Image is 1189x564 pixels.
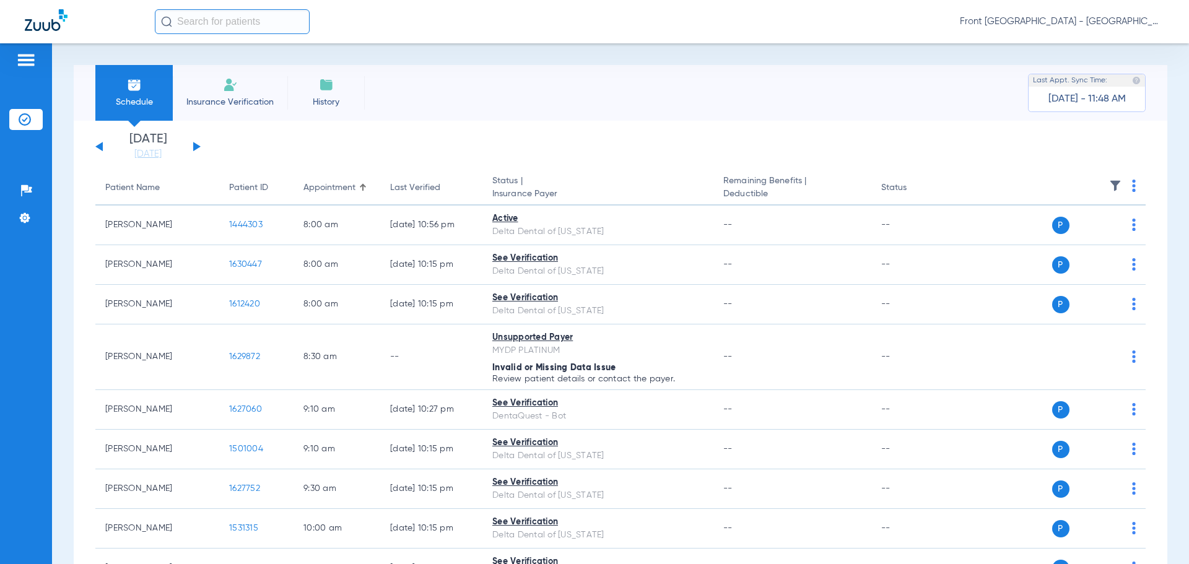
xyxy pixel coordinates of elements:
td: [DATE] 10:15 PM [380,285,482,324]
td: -- [871,509,955,549]
td: [PERSON_NAME] [95,469,219,509]
img: group-dot-blue.svg [1132,443,1136,455]
div: Patient Name [105,181,160,194]
img: group-dot-blue.svg [1132,180,1136,192]
td: 8:30 AM [294,324,380,390]
img: group-dot-blue.svg [1132,482,1136,495]
span: P [1052,520,1069,537]
td: [PERSON_NAME] [95,245,219,285]
div: Last Verified [390,181,440,194]
span: -- [723,352,733,361]
span: 1627060 [229,405,262,414]
td: -- [380,324,482,390]
th: Status | [482,171,713,206]
img: group-dot-blue.svg [1132,298,1136,310]
td: [PERSON_NAME] [95,206,219,245]
div: See Verification [492,397,703,410]
td: 9:30 AM [294,469,380,509]
span: P [1052,480,1069,498]
span: -- [723,484,733,493]
img: History [319,77,334,92]
div: See Verification [492,516,703,529]
td: -- [871,324,955,390]
td: 8:00 AM [294,245,380,285]
span: 1627752 [229,484,260,493]
span: 1444303 [229,220,263,229]
td: -- [871,430,955,469]
a: [DATE] [111,148,185,160]
p: Review patient details or contact the payer. [492,375,703,383]
span: Schedule [105,96,163,108]
span: -- [723,524,733,532]
img: filter.svg [1109,180,1121,192]
td: 8:00 AM [294,206,380,245]
input: Search for patients [155,9,310,34]
span: P [1052,217,1069,234]
span: Insurance Payer [492,188,703,201]
div: Appointment [303,181,370,194]
div: DentaQuest - Bot [492,410,703,423]
div: See Verification [492,436,703,449]
span: P [1052,256,1069,274]
td: [PERSON_NAME] [95,324,219,390]
td: 9:10 AM [294,430,380,469]
img: Search Icon [161,16,172,27]
span: P [1052,441,1069,458]
td: [PERSON_NAME] [95,285,219,324]
span: -- [723,220,733,229]
div: Patient ID [229,181,284,194]
div: Unsupported Payer [492,331,703,344]
td: -- [871,469,955,509]
img: group-dot-blue.svg [1132,258,1136,271]
iframe: Chat Widget [1127,505,1189,564]
img: group-dot-blue.svg [1132,350,1136,363]
li: [DATE] [111,133,185,160]
div: Delta Dental of [US_STATE] [492,529,703,542]
div: Active [492,212,703,225]
td: [PERSON_NAME] [95,430,219,469]
span: -- [723,445,733,453]
td: [DATE] 10:15 PM [380,469,482,509]
span: History [297,96,355,108]
td: [DATE] 10:56 PM [380,206,482,245]
td: [DATE] 10:27 PM [380,390,482,430]
th: Remaining Benefits | [713,171,871,206]
div: Patient ID [229,181,268,194]
span: 1531315 [229,524,258,532]
span: -- [723,260,733,269]
td: 10:00 AM [294,509,380,549]
div: Delta Dental of [US_STATE] [492,489,703,502]
td: -- [871,285,955,324]
div: Patient Name [105,181,209,194]
span: 1630447 [229,260,262,269]
div: MYDP PLATINUM [492,344,703,357]
span: Insurance Verification [182,96,278,108]
span: P [1052,401,1069,419]
td: [DATE] 10:15 PM [380,430,482,469]
td: -- [871,245,955,285]
div: See Verification [492,252,703,265]
span: Deductible [723,188,861,201]
span: 1501004 [229,445,263,453]
td: [PERSON_NAME] [95,390,219,430]
img: group-dot-blue.svg [1132,403,1136,415]
div: See Verification [492,292,703,305]
img: group-dot-blue.svg [1132,219,1136,231]
div: Last Verified [390,181,473,194]
span: Invalid or Missing Data Issue [492,363,616,372]
td: -- [871,390,955,430]
span: Front [GEOGRAPHIC_DATA] - [GEOGRAPHIC_DATA] | My Community Dental Centers [960,15,1164,28]
td: [DATE] 10:15 PM [380,245,482,285]
img: hamburger-icon [16,53,36,67]
div: See Verification [492,476,703,489]
div: Delta Dental of [US_STATE] [492,265,703,278]
span: -- [723,405,733,414]
div: Delta Dental of [US_STATE] [492,449,703,462]
td: -- [871,206,955,245]
th: Status [871,171,955,206]
img: last sync help info [1132,76,1141,85]
span: 1612420 [229,300,260,308]
span: P [1052,296,1069,313]
span: Last Appt. Sync Time: [1033,74,1107,87]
